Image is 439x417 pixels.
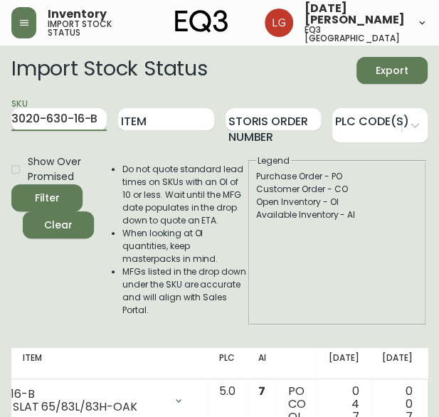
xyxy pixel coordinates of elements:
[305,26,405,43] h5: eq3 [GEOGRAPHIC_DATA]
[356,57,428,84] button: Export
[258,383,265,399] span: 7
[256,196,418,208] div: Open Inventory - OI
[23,211,94,238] button: Clear
[122,163,247,227] li: Do not quote standard lead times on SKUs with an OI of 10 or less. Wait until the MFG date popula...
[28,154,83,184] span: Show Over Promised
[265,9,293,37] img: 2638f148bab13be18035375ceda1d187
[11,57,207,84] h2: Import Stock Status
[175,10,228,33] img: logo
[48,9,107,20] span: Inventory
[256,208,418,221] div: Available Inventory - AI
[35,189,60,207] div: Filter
[256,154,291,167] legend: Legend
[11,184,83,211] button: Filter
[317,348,371,379] th: [DATE]
[256,170,418,183] div: Purchase Order - PO
[256,183,418,196] div: Customer Order - CO
[11,348,291,379] th: Item
[122,265,247,317] li: MFGs listed in the drop down under the SKU are accurate and will align with Sales Portal.
[34,216,83,234] span: Clear
[368,62,416,80] span: Export
[305,3,405,26] span: [DATE][PERSON_NAME]
[48,20,127,37] h5: import stock status
[246,348,277,379] th: AI
[371,348,424,379] th: [DATE]
[207,348,246,379] th: PLC
[122,227,247,265] li: When looking at OI quantities, keep masterpacks in mind.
